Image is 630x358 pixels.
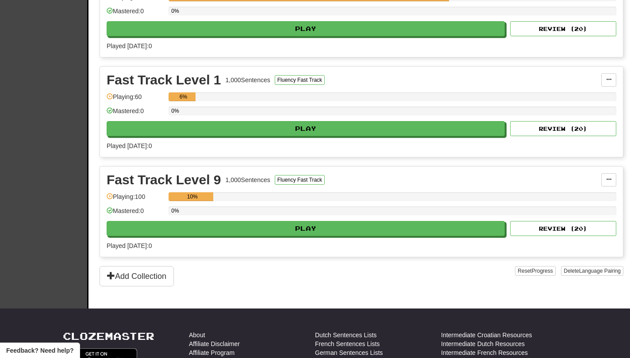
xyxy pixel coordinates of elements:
button: Review (20) [510,221,616,236]
button: ResetProgress [515,266,555,276]
a: French Sentences Lists [315,339,380,348]
button: Play [107,221,505,236]
a: Intermediate Dutch Resources [441,339,525,348]
a: Clozemaster [63,331,154,342]
span: Played [DATE]: 0 [107,242,152,249]
button: Fluency Fast Track [275,175,325,185]
div: 6% [171,92,195,101]
button: Review (20) [510,121,616,136]
span: Open feedback widget [6,346,73,355]
button: Play [107,121,505,136]
a: Intermediate French Resources [441,348,528,357]
span: Progress [532,268,553,274]
a: About [189,331,205,339]
button: Fluency Fast Track [275,75,325,85]
div: Mastered: 0 [107,206,164,221]
a: German Sentences Lists [315,348,383,357]
div: Playing: 60 [107,92,164,107]
div: Fast Track Level 1 [107,73,221,87]
div: Mastered: 0 [107,7,164,21]
a: Affiliate Disclaimer [189,339,240,348]
a: Dutch Sentences Lists [315,331,376,339]
span: Played [DATE]: 0 [107,42,152,50]
div: Fast Track Level 9 [107,173,221,187]
button: Add Collection [100,266,174,286]
a: Affiliate Program [189,348,234,357]
div: 10% [171,192,213,201]
div: 1,000 Sentences [226,175,270,184]
button: Play [107,21,505,36]
div: Mastered: 0 [107,107,164,121]
div: Playing: 100 [107,192,164,207]
span: Played [DATE]: 0 [107,142,152,149]
a: Intermediate Croatian Resources [441,331,532,339]
span: Language Pairing [579,268,621,274]
button: Review (20) [510,21,616,36]
button: DeleteLanguage Pairing [561,266,623,276]
div: 1,000 Sentences [226,76,270,84]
